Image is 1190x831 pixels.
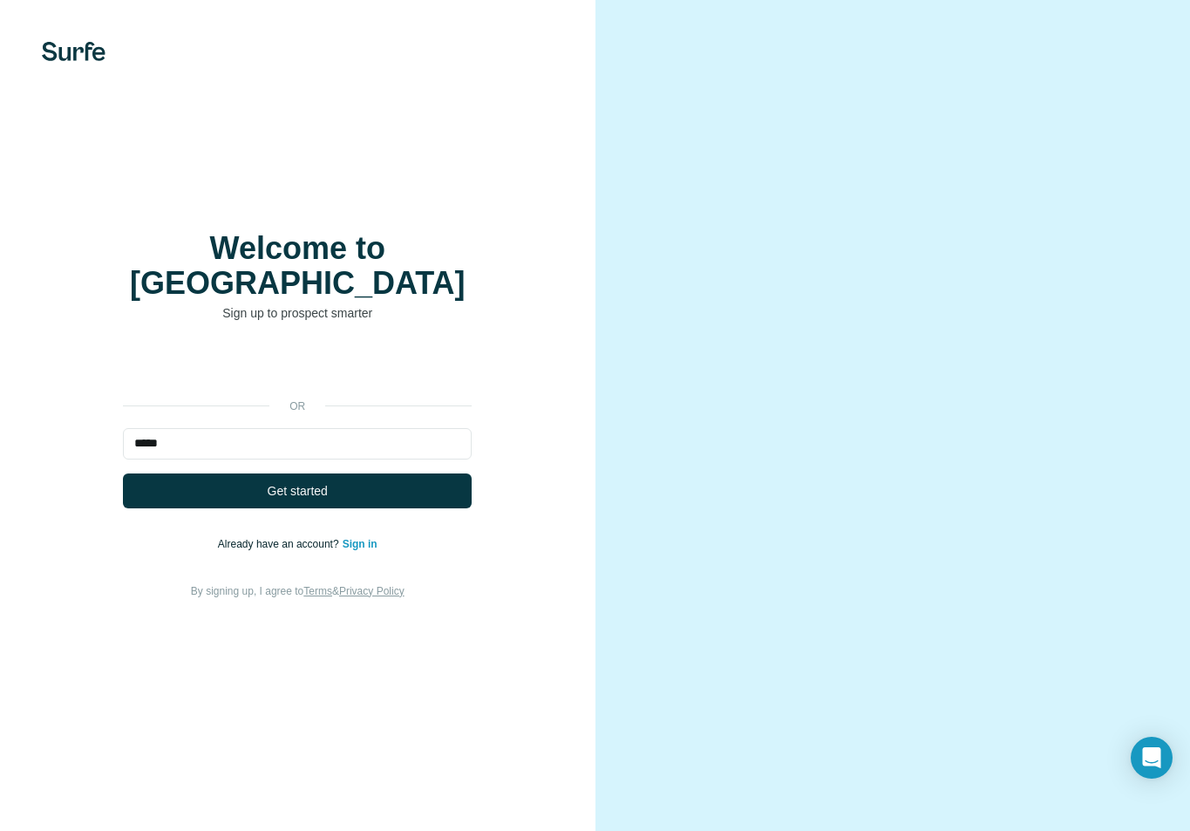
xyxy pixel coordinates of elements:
[268,482,328,500] span: Get started
[123,231,472,301] h1: Welcome to [GEOGRAPHIC_DATA]
[269,398,325,414] p: or
[303,585,332,597] a: Terms
[42,42,105,61] img: Surfe's logo
[218,538,343,550] span: Already have an account?
[123,473,472,508] button: Get started
[339,585,405,597] a: Privacy Policy
[343,538,377,550] a: Sign in
[114,348,480,386] iframe: Sign in with Google Button
[123,304,472,322] p: Sign up to prospect smarter
[1131,737,1173,779] div: Open Intercom Messenger
[191,585,405,597] span: By signing up, I agree to &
